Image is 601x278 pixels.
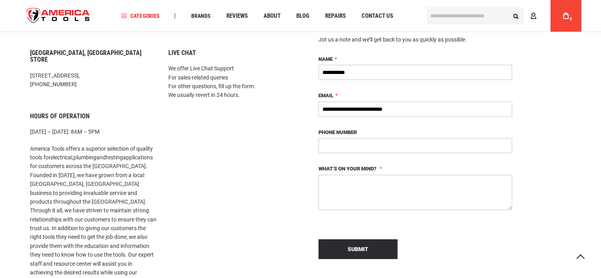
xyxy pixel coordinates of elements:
a: Reviews [222,11,251,21]
span: What’s on your mind? [318,166,377,172]
a: electrical [51,154,72,161]
a: About [260,11,284,21]
span: Categories [121,13,159,19]
span: 0 [570,17,572,21]
span: Name [318,56,333,62]
a: Brands [187,11,214,21]
div: Jot us a note and we’ll get back to you as quickly as possible. [318,36,512,43]
span: Brands [191,13,210,19]
h6: [GEOGRAPHIC_DATA], [GEOGRAPHIC_DATA] Store [30,49,156,63]
button: Submit [318,239,398,259]
p: [STREET_ADDRESS], [PHONE_NUMBER] [30,71,156,89]
span: Contact Us [361,13,393,19]
a: plumbing [73,154,96,161]
h6: Live Chat [168,49,295,57]
span: Submit [348,246,368,252]
a: testing [106,154,123,161]
span: Phone Number [318,129,357,135]
a: Blog [292,11,313,21]
a: Contact Us [358,11,396,21]
a: Repairs [321,11,349,21]
button: Search [509,8,524,23]
span: Email [318,93,333,98]
p: [DATE] – [DATE]: 8AM – 5PM [30,127,156,136]
p: We offer Live Chat Support For sales-related queries For other questions, fill up the form. We us... [168,64,295,100]
span: Reviews [226,13,247,19]
span: Repairs [325,13,345,19]
a: store logo [20,1,97,31]
span: About [263,13,280,19]
a: Categories [118,11,163,21]
h6: Hours of Operation [30,113,156,120]
span: Blog [296,13,309,19]
img: America Tools [20,1,97,31]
